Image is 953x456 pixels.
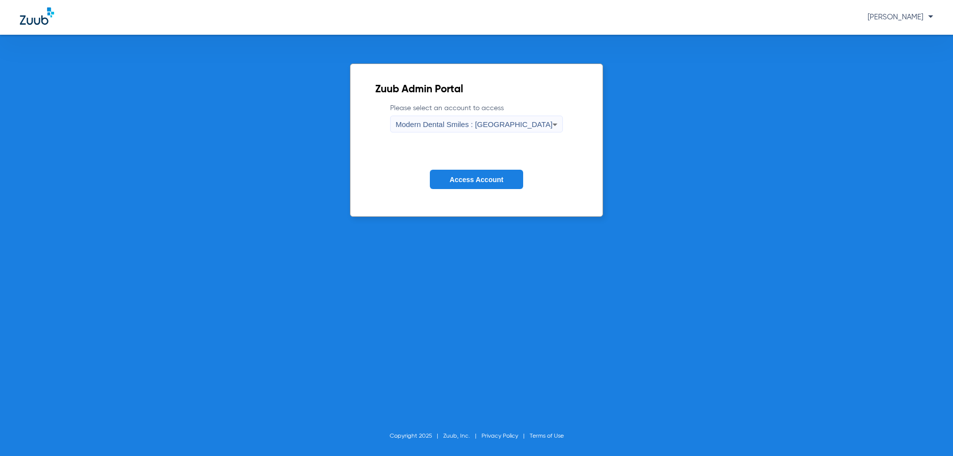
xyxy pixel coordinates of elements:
a: Terms of Use [530,433,564,439]
img: Zuub Logo [20,7,54,25]
label: Please select an account to access [390,103,563,132]
a: Privacy Policy [481,433,518,439]
li: Copyright 2025 [390,431,443,441]
span: Modern Dental Smiles : [GEOGRAPHIC_DATA] [396,120,552,129]
li: Zuub, Inc. [443,431,481,441]
span: [PERSON_NAME] [868,13,933,21]
button: Access Account [430,170,523,189]
h2: Zuub Admin Portal [375,85,578,95]
span: Access Account [450,176,503,184]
